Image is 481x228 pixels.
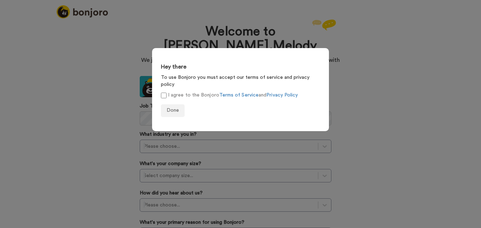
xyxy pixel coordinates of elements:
[161,64,320,70] h3: Hey there
[161,104,185,117] button: Done
[161,93,167,98] input: I agree to the BonjoroTerms of ServiceandPrivacy Policy
[219,93,259,98] a: Terms of Service
[161,74,320,88] p: To use Bonjoro you must accept our terms of service and privacy policy
[161,92,298,99] label: I agree to the Bonjoro and
[266,93,298,98] a: Privacy Policy
[167,108,179,113] span: Done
